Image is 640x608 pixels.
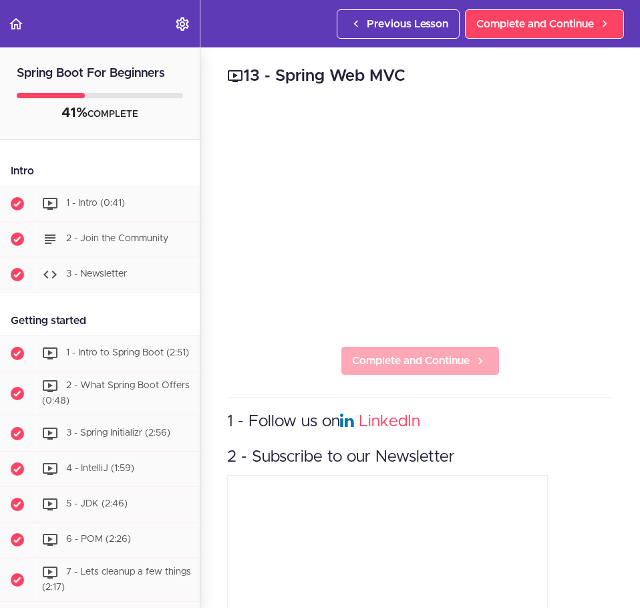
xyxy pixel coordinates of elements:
span: 1 - Intro to Spring Boot (2:51) [66,348,189,357]
span: 2 - Join the Community [66,234,168,243]
h3: 2 - Subscribe to our Newsletter [227,446,613,468]
span: 3 - Spring Initializr (2:56) [66,428,170,438]
h2: 13 - Spring Web MVC [227,65,613,88]
div: COMPLETE [17,105,183,122]
a: LinkedIn [359,414,420,430]
svg: Back to course curriculum [8,16,24,32]
span: 1 - Intro (0:41) [66,198,125,208]
span: Complete and Continue [476,16,594,32]
span: 41% [61,106,88,120]
span: 4 - IntelliJ (1:59) [66,464,134,473]
svg: Settings Menu [174,16,190,32]
span: 7 - Lets cleanup a few things (2:17) [42,567,191,592]
a: Complete and Continue [465,9,624,39]
span: 5 - JDK (2:46) [66,499,128,508]
span: 3 - Newsletter [66,269,127,279]
span: Previous Lesson [367,16,448,32]
iframe: Video Player [227,108,613,325]
h3: 1 - Follow us on [227,411,613,433]
a: Complete and Continue [341,346,500,375]
span: 2 - What Spring Boot Offers (0:48) [42,381,190,406]
span: Complete and Continue [352,353,470,369]
span: 6 - POM (2:26) [66,535,131,544]
a: Previous Lesson [337,9,460,39]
